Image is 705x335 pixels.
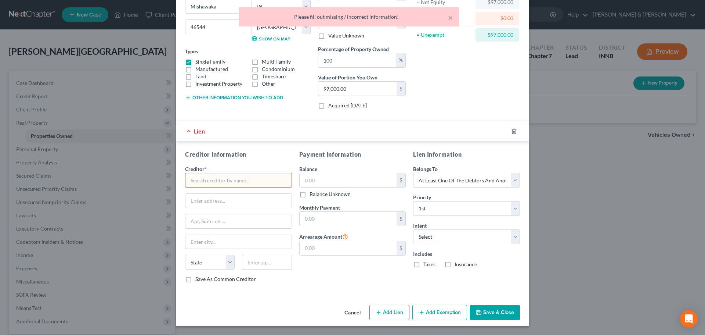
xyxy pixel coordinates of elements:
[397,212,405,226] div: $
[680,310,698,328] div: Open Intercom Messenger
[185,214,292,228] input: Apt, Suite, etc...
[412,305,467,320] button: Add Exemption
[318,53,396,67] input: 0.00
[300,241,397,255] input: 0.00
[397,173,405,187] div: $
[397,82,405,96] div: $
[318,7,349,15] label: Market Value
[185,235,292,249] input: Enter city...
[328,102,367,109] label: Acquired [DATE]
[262,58,291,65] label: Multi Family
[185,150,292,159] h5: Creditor Information
[455,261,477,268] label: Insurance
[185,194,292,208] input: Enter address...
[299,204,340,211] label: Monthly Payment
[299,150,406,159] h5: Payment Information
[195,58,225,65] label: Single Family
[262,80,275,88] label: Other
[262,65,295,73] label: Condominium
[448,13,453,22] button: ×
[413,166,438,172] span: Belongs To
[318,45,389,53] label: Percentage of Property Owned
[194,128,205,135] span: Lien
[318,74,377,81] label: Value of Portion You Own
[185,47,198,55] label: Types
[185,166,205,172] span: Creditor
[396,53,405,67] div: %
[417,31,472,39] div: = Unexempt
[339,306,366,320] button: Cancel
[413,250,520,258] label: Includes
[195,275,256,283] label: Save As Common Creditor
[413,194,431,200] span: Priority
[300,212,397,226] input: 0.00
[195,80,242,88] label: Investment Property
[252,36,290,42] a: Show on Map
[470,305,520,320] button: Save & Close
[185,95,283,101] button: Other information you wish to add
[195,65,228,73] label: Manufactured
[413,150,520,159] h5: Lien Information
[300,173,397,187] input: 0.00
[413,222,427,229] label: Intent
[318,82,397,96] input: 0.00
[195,73,206,80] label: Land
[369,305,409,320] button: Add Lien
[262,73,286,80] label: Timeshare
[328,32,364,39] label: Value Unknown
[242,255,292,270] input: Enter zip...
[245,13,453,21] div: Please fill out missing / incorrect information!
[185,173,292,188] input: Search creditor by name...
[299,165,317,173] label: Balance
[299,232,348,241] label: Arrearage Amount
[423,261,435,268] label: Taxes
[481,31,513,39] div: $97,000.00
[310,190,351,198] label: Balance Unknown
[397,241,405,255] div: $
